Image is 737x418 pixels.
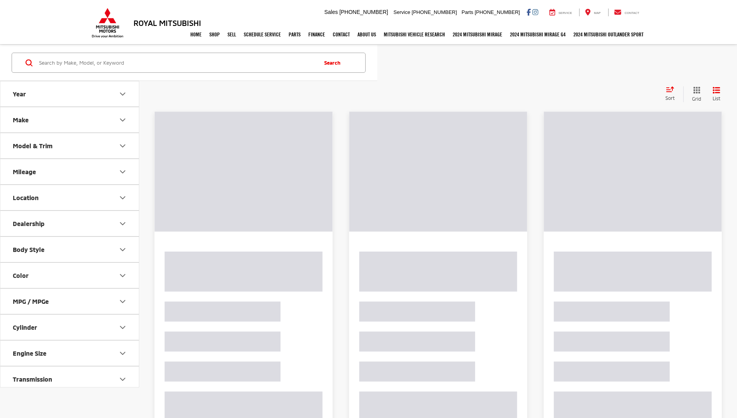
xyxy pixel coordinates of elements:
[13,298,49,305] div: MPG / MPGe
[304,25,329,44] a: Finance
[317,53,352,72] button: Search
[559,11,572,15] span: Service
[13,246,44,253] div: Body Style
[662,86,683,102] button: Select sort value
[462,9,473,15] span: Parts
[285,25,304,44] a: Parts: Opens in a new tab
[118,323,127,332] div: Cylinder
[339,9,388,15] span: [PHONE_NUMBER]
[329,25,354,44] a: Contact
[13,194,39,201] div: Location
[13,375,52,383] div: Transmission
[449,25,506,44] a: 2024 Mitsubishi Mirage
[118,245,127,254] div: Body Style
[118,193,127,202] div: Location
[683,86,707,102] button: Grid View
[0,211,140,236] button: DealershipDealership
[0,81,140,106] button: YearYear
[624,11,639,15] span: Contact
[0,263,140,288] button: ColorColor
[569,25,647,44] a: 2024 Mitsubishi Outlander SPORT
[205,25,224,44] a: Shop
[118,271,127,280] div: Color
[118,375,127,384] div: Transmission
[118,167,127,176] div: Mileage
[0,133,140,158] button: Model & TrimModel & Trim
[579,9,606,16] a: Map
[13,142,53,149] div: Model & Trim
[118,297,127,306] div: MPG / MPGe
[13,324,37,331] div: Cylinder
[118,89,127,99] div: Year
[224,25,240,44] a: Sell
[354,25,380,44] a: About Us
[608,9,645,16] a: Contact
[0,341,140,366] button: Engine SizeEngine Size
[692,96,701,102] span: Grid
[133,19,201,27] h3: Royal Mitsubishi
[118,141,127,151] div: Model & Trim
[506,25,569,44] a: 2024 Mitsubishi Mirage G4
[0,315,140,340] button: CylinderCylinder
[324,9,338,15] span: Sales
[0,237,140,262] button: Body StyleBody Style
[13,116,29,123] div: Make
[475,9,520,15] span: [PHONE_NUMBER]
[13,272,29,279] div: Color
[713,95,720,102] span: List
[13,220,44,227] div: Dealership
[527,9,531,15] a: Facebook: Click to visit our Facebook page
[707,86,726,102] button: List View
[0,159,140,184] button: MileageMileage
[186,25,205,44] a: Home
[544,9,578,16] a: Service
[13,168,36,175] div: Mileage
[38,53,317,72] input: Search by Make, Model, or Keyword
[0,367,140,392] button: TransmissionTransmission
[118,115,127,125] div: Make
[380,25,449,44] a: Mitsubishi Vehicle Research
[532,9,538,15] a: Instagram: Click to visit our Instagram page
[0,289,140,314] button: MPG / MPGeMPG / MPGe
[118,349,127,358] div: Engine Size
[240,25,285,44] a: Schedule Service: Opens in a new tab
[118,219,127,228] div: Dealership
[393,9,410,15] span: Service
[594,11,600,15] span: Map
[412,9,457,15] span: [PHONE_NUMBER]
[0,185,140,210] button: LocationLocation
[90,8,125,38] img: Mitsubishi
[0,107,140,132] button: MakeMake
[13,349,46,357] div: Engine Size
[665,95,675,101] span: Sort
[13,90,26,98] div: Year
